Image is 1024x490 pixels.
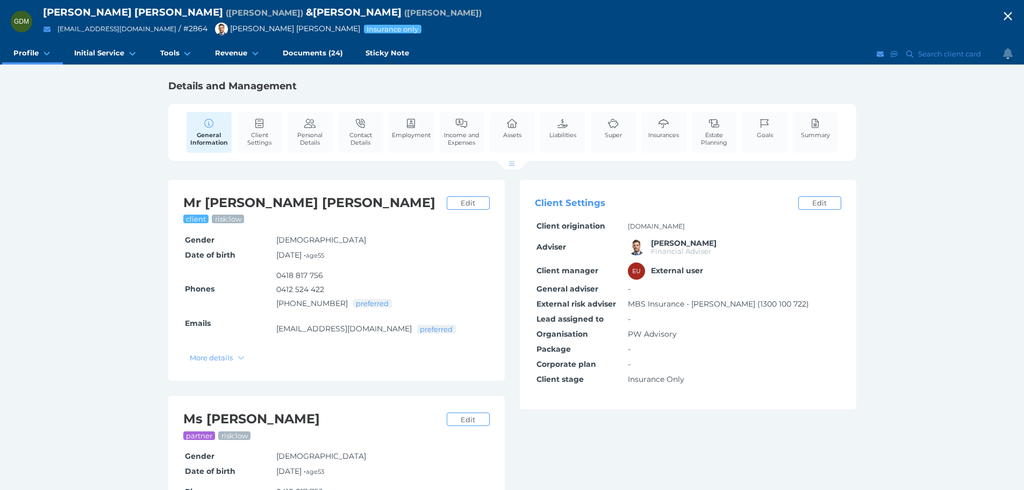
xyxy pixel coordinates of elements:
[276,250,324,260] span: [DATE] •
[646,112,682,145] a: Insurances
[214,215,242,223] span: risk: low
[536,359,596,369] span: Corporate plan
[226,8,303,18] span: Preferred name
[168,80,856,93] h1: Details and Management
[283,48,343,58] span: Documents (24)
[536,329,588,339] span: Organisation
[185,466,235,476] span: Date of birth
[276,466,324,476] span: [DATE] •
[549,131,576,139] span: Liabilities
[276,451,366,461] span: [DEMOGRAPHIC_DATA]
[185,215,207,223] span: client
[447,413,490,426] a: Edit
[185,318,211,328] span: Emails
[185,250,235,260] span: Date of birth
[651,266,703,275] span: External user
[419,325,454,333] span: preferred
[628,329,677,339] span: PW Advisory
[40,23,54,36] button: Email
[237,112,282,152] a: Client Settings
[338,112,383,152] a: Contact Details
[536,299,616,309] span: External risk adviser
[276,324,412,333] a: [EMAIL_ADDRESS][DOMAIN_NAME]
[58,25,176,33] a: [EMAIL_ADDRESS][DOMAIN_NAME]
[183,195,441,211] h2: Mr [PERSON_NAME] [PERSON_NAME]
[500,112,524,145] a: Assets
[628,344,631,354] span: -
[801,131,830,139] span: Summary
[602,112,625,145] a: Super
[276,285,324,294] a: 0412 524 422
[187,112,232,153] a: General Information
[185,235,214,245] span: Gender
[628,299,809,309] span: MBS Insurance - [PERSON_NAME] (1300 100 722)
[215,48,247,58] span: Revenue
[651,247,711,255] span: Financial Adviser
[439,112,484,152] a: Income and Expenses
[442,131,482,146] span: Income and Expenses
[651,238,717,248] span: Brad Bond
[447,196,490,210] a: Edit
[536,266,598,275] span: Client manager
[276,235,366,245] span: [DEMOGRAPHIC_DATA]
[536,374,584,384] span: Client stage
[628,284,631,294] span: -
[366,25,419,33] span: Insurance only
[306,468,324,475] small: age 53
[183,411,441,428] h2: Ms [PERSON_NAME]
[221,431,249,440] span: risk: low
[456,198,479,207] span: Edit
[185,351,250,364] button: More details
[535,198,605,209] span: Client Settings
[916,49,986,58] span: Search client card
[692,112,737,152] a: Estate Planning
[626,219,841,234] td: [DOMAIN_NAME]
[13,48,39,58] span: Profile
[215,23,228,35] img: Brad Bond
[547,112,579,145] a: Liabilities
[240,131,280,146] span: Client Settings
[160,48,180,58] span: Tools
[754,112,776,145] a: Goals
[306,252,324,259] small: age 55
[392,131,431,139] span: Employment
[2,43,63,65] a: Profile
[757,131,773,139] span: Goals
[271,43,354,65] a: Documents (24)
[901,47,986,61] button: Search client card
[389,112,433,145] a: Employment
[628,374,684,384] span: Insurance Only
[536,314,604,324] span: Lead assigned to
[503,131,521,139] span: Assets
[11,11,32,32] div: Glenn Donald Morrison
[648,131,679,139] span: Insurances
[404,8,482,18] span: Preferred name
[798,196,841,210] a: Edit
[185,284,214,294] span: Phones
[306,6,402,18] span: & [PERSON_NAME]
[889,47,900,61] button: SMS
[628,262,645,280] div: External user
[633,268,641,274] span: EU
[628,238,645,255] img: Brad Bond
[63,43,148,65] a: Initial Service
[536,242,566,252] span: Adviser
[366,48,409,58] span: Sticky Note
[875,47,886,61] button: Email
[276,271,323,280] a: 0418 817 756
[210,24,360,33] span: [PERSON_NAME] [PERSON_NAME]
[536,221,605,231] span: Client origination
[288,112,333,152] a: Personal Details
[536,344,571,354] span: Package
[536,284,598,294] span: General adviser
[694,131,734,146] span: Estate Planning
[807,198,831,207] span: Edit
[290,131,330,146] span: Personal Details
[456,415,479,424] span: Edit
[628,314,631,324] span: -
[276,299,348,308] a: [PHONE_NUMBER]
[74,48,124,58] span: Initial Service
[798,112,833,145] a: Summary
[204,43,271,65] a: Revenue
[355,299,390,308] span: preferred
